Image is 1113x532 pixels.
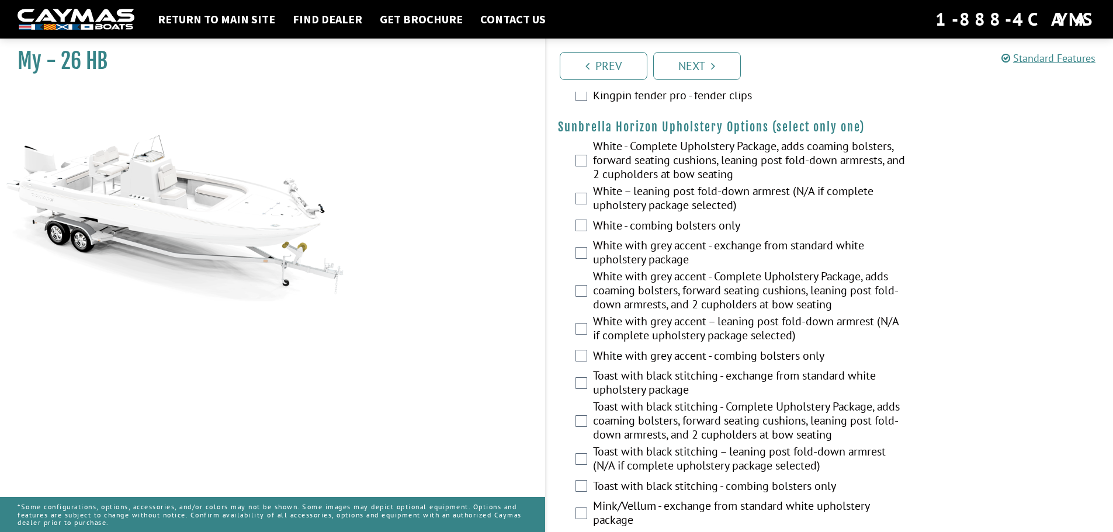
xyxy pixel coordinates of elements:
[558,120,1102,134] h4: Sunbrella Horizon Upholstery Options (select only one)
[18,9,134,30] img: white-logo-c9c8dbefe5ff5ceceb0f0178aa75bf4bb51f6bca0971e226c86eb53dfe498488.png
[593,88,905,105] label: Kingpin fender pro - fender clips
[374,12,469,27] a: Get Brochure
[560,52,647,80] a: Prev
[1001,51,1095,65] a: Standard Features
[653,52,741,80] a: Next
[593,499,905,530] label: Mink/Vellum - exchange from standard white upholstery package
[593,368,905,399] label: Toast with black stitching - exchange from standard white upholstery package
[593,218,905,235] label: White - combing bolsters only
[152,12,281,27] a: Return to main site
[935,6,1095,32] div: 1-888-4CAYMAS
[593,399,905,444] label: Toast with black stitching - Complete Upholstery Package, adds coaming bolsters, forward seating ...
[593,444,905,475] label: Toast with black stitching – leaning post fold-down armrest (N/A if complete upholstery package s...
[593,314,905,345] label: White with grey accent – leaning post fold-down armrest (N/A if complete upholstery package selec...
[593,269,905,314] label: White with grey accent - Complete Upholstery Package, adds coaming bolsters, forward seating cush...
[287,12,368,27] a: Find Dealer
[593,479,905,496] label: Toast with black stitching - combing bolsters only
[593,349,905,366] label: White with grey accent - combing bolsters only
[18,48,516,74] h1: My - 26 HB
[18,497,528,532] p: *Some configurations, options, accessories, and/or colors may not be shown. Some images may depic...
[593,238,905,269] label: White with grey accent - exchange from standard white upholstery package
[593,139,905,184] label: White - Complete Upholstery Package, adds coaming bolsters, forward seating cushions, leaning pos...
[593,184,905,215] label: White – leaning post fold-down armrest (N/A if complete upholstery package selected)
[474,12,552,27] a: Contact Us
